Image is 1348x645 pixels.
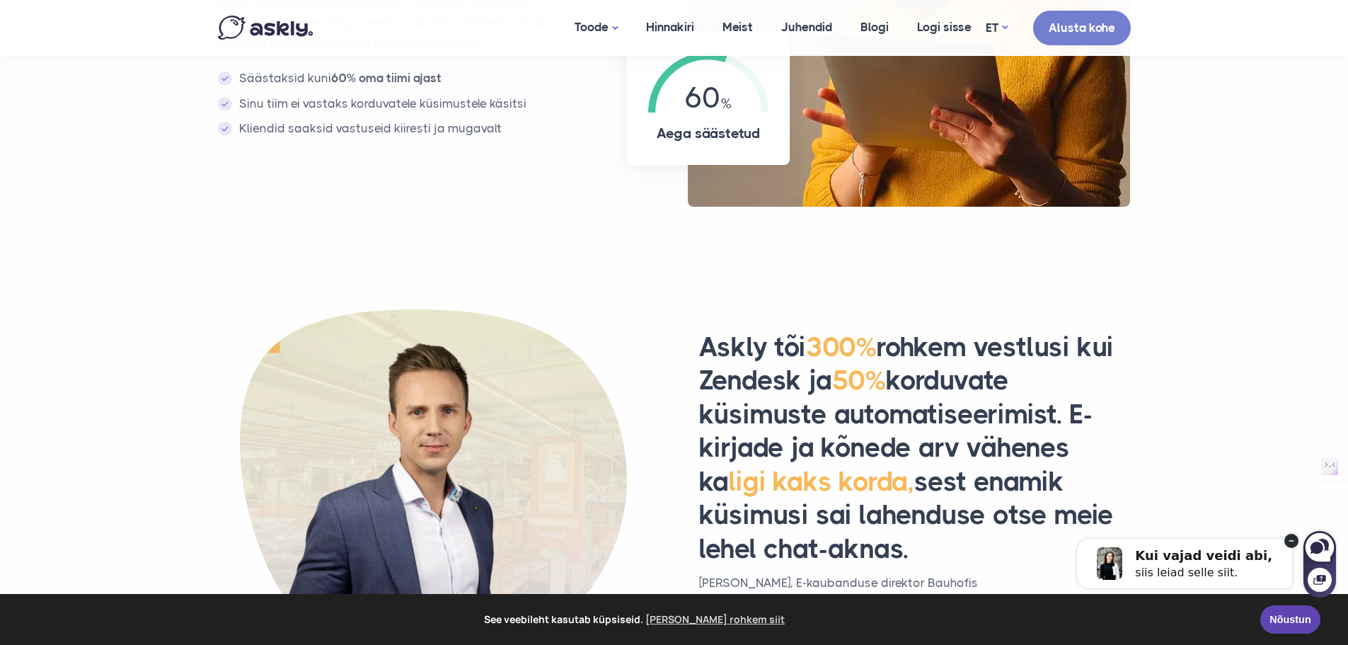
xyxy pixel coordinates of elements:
[832,365,886,396] span: 50%
[806,331,877,363] span: 300%
[21,609,1250,630] span: See veebileht kasutab küpsiseid.
[1047,513,1337,599] iframe: Askly chat
[218,16,313,40] img: Askly
[1033,11,1131,45] a: Alusta kohe
[648,123,768,144] h4: Aega säästetud
[729,466,914,497] span: ligi kaks korda,
[986,18,1008,38] a: ET
[699,331,1131,566] h2: Askly tõi rohkem vestlusi kui Zendesk ja korduvate küsimuste automatiseerimist. E-kirjade ja kõne...
[218,93,582,114] li: Sinu tiim ei vastaks korduvatele küsimustele käsitsi
[643,609,787,630] a: learn more about cookies
[218,118,582,139] li: Kliendid saaksid vastuseid kiiresti ja mugavalt
[648,52,768,113] div: 60
[331,71,442,85] span: 60% oma tiimi ajast
[1260,605,1320,634] a: Nõustun
[218,68,582,89] li: Säästaksid kuni
[699,573,1131,593] p: [PERSON_NAME], E-kaubanduse direktor Bauhofis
